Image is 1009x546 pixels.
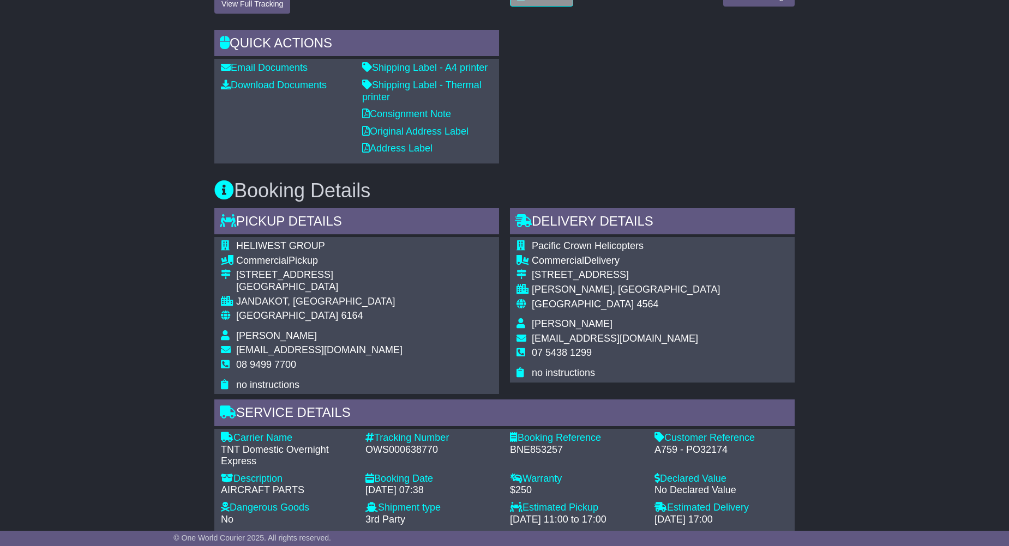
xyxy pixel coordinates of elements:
[510,473,644,485] div: Warranty
[214,180,795,202] h3: Booking Details
[362,108,451,119] a: Consignment Note
[532,299,634,310] span: [GEOGRAPHIC_DATA]
[532,284,720,296] div: [PERSON_NAME], [GEOGRAPHIC_DATA]
[510,432,644,444] div: Booking Reference
[221,62,308,73] a: Email Documents
[654,484,788,496] div: No Declared Value
[654,432,788,444] div: Customer Reference
[236,330,317,341] span: [PERSON_NAME]
[221,484,355,496] div: AIRCRAFT PARTS
[532,255,720,267] div: Delivery
[362,143,433,154] a: Address Label
[365,432,499,444] div: Tracking Number
[221,444,355,468] div: TNT Domestic Overnight Express
[236,359,296,370] span: 08 9499 7700
[236,379,299,390] span: no instructions
[510,444,644,456] div: BNE853257
[532,255,584,266] span: Commercial
[654,473,788,485] div: Declared Value
[532,269,720,281] div: [STREET_ADDRESS]
[236,255,403,267] div: Pickup
[173,533,331,542] span: © One World Courier 2025. All rights reserved.
[532,367,595,378] span: no instructions
[532,240,644,251] span: Pacific Crown Helicopters
[221,473,355,485] div: Description
[236,269,403,281] div: [STREET_ADDRESS]
[365,484,499,496] div: [DATE] 07:38
[510,484,644,496] div: $250
[654,502,788,514] div: Estimated Delivery
[236,310,338,321] span: [GEOGRAPHIC_DATA]
[532,347,592,358] span: 07 5438 1299
[362,62,488,73] a: Shipping Label - A4 printer
[365,473,499,485] div: Booking Date
[510,502,644,514] div: Estimated Pickup
[365,502,499,514] div: Shipment type
[341,310,363,321] span: 6164
[510,514,644,526] div: [DATE] 11:00 to 17:00
[654,444,788,456] div: A759 - PO32174
[532,333,698,344] span: [EMAIL_ADDRESS][DOMAIN_NAME]
[532,318,612,329] span: [PERSON_NAME]
[221,80,327,90] a: Download Documents
[214,208,499,238] div: Pickup Details
[636,299,658,310] span: 4564
[214,399,795,429] div: Service Details
[236,240,325,251] span: HELIWEST GROUP
[221,502,355,514] div: Dangerous Goods
[362,126,469,137] a: Original Address Label
[510,208,795,238] div: Delivery Details
[214,30,499,59] div: Quick Actions
[365,444,499,456] div: OWS000638770
[236,281,403,293] div: [GEOGRAPHIC_DATA]
[365,514,405,525] span: 3rd Party
[221,514,233,525] span: No
[654,514,788,526] div: [DATE] 17:00
[236,344,403,355] span: [EMAIL_ADDRESS][DOMAIN_NAME]
[362,80,482,102] a: Shipping Label - Thermal printer
[221,432,355,444] div: Carrier Name
[236,255,289,266] span: Commercial
[236,296,403,308] div: JANDAKOT, [GEOGRAPHIC_DATA]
